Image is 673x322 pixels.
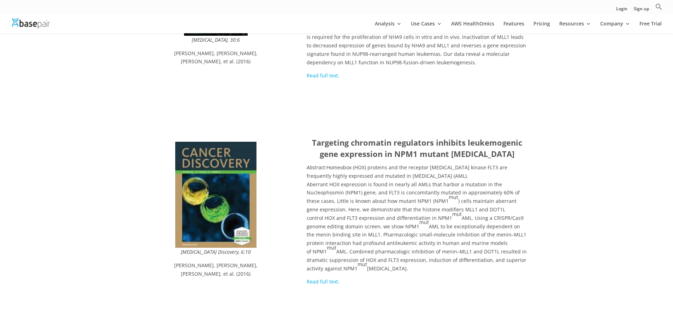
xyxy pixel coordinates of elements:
[451,21,494,33] a: AWS HealthOmics
[616,7,627,14] a: Login
[307,278,340,285] a: Read full text.
[375,21,402,33] a: Analysis
[638,287,665,314] iframe: Drift Widget Chat Controller
[634,7,649,14] a: Sign up
[533,21,550,33] a: Pricing
[192,36,240,43] em: [MEDICAL_DATA], 30:6
[655,3,662,14] a: Search Icon Link
[175,242,256,249] a: Targeting chromatin regulators inhibits leukemogenic gene expression in NPM1 mutant leukemia
[639,21,662,33] a: Free Trial
[174,50,258,65] span: [PERSON_NAME], [PERSON_NAME], [PERSON_NAME], et al. (2016)
[327,244,336,251] sup: mut
[174,262,258,277] span: [PERSON_NAME], [PERSON_NAME], [PERSON_NAME], et al. (2016)
[419,219,429,226] sup: mut
[12,18,50,29] img: Basepair
[449,194,458,200] sup: mut
[312,137,522,159] strong: Targeting chromatin regulators inhibits leukemogenic gene expression in NPM1 mutant [MEDICAL_DATA]
[655,3,662,10] svg: Search
[503,21,524,33] a: Features
[559,21,591,33] a: Resources
[452,211,462,217] sup: mut
[175,142,256,248] img: Targeting chromatin regulators inhibits leukemogenic gene expression in NPM1 mutant leukemia
[358,261,367,268] sup: mut
[411,21,442,33] a: Use Cases
[307,164,326,171] em: Abstract:
[307,72,340,79] a: Read full text.
[600,21,630,33] a: Company
[181,248,251,255] em: [MEDICAL_DATA] Discovery, 6:10
[307,163,527,277] p: Homeobox (HOX) proteins and the receptor [MEDICAL_DATA] kinase FLT3 are frequently highly express...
